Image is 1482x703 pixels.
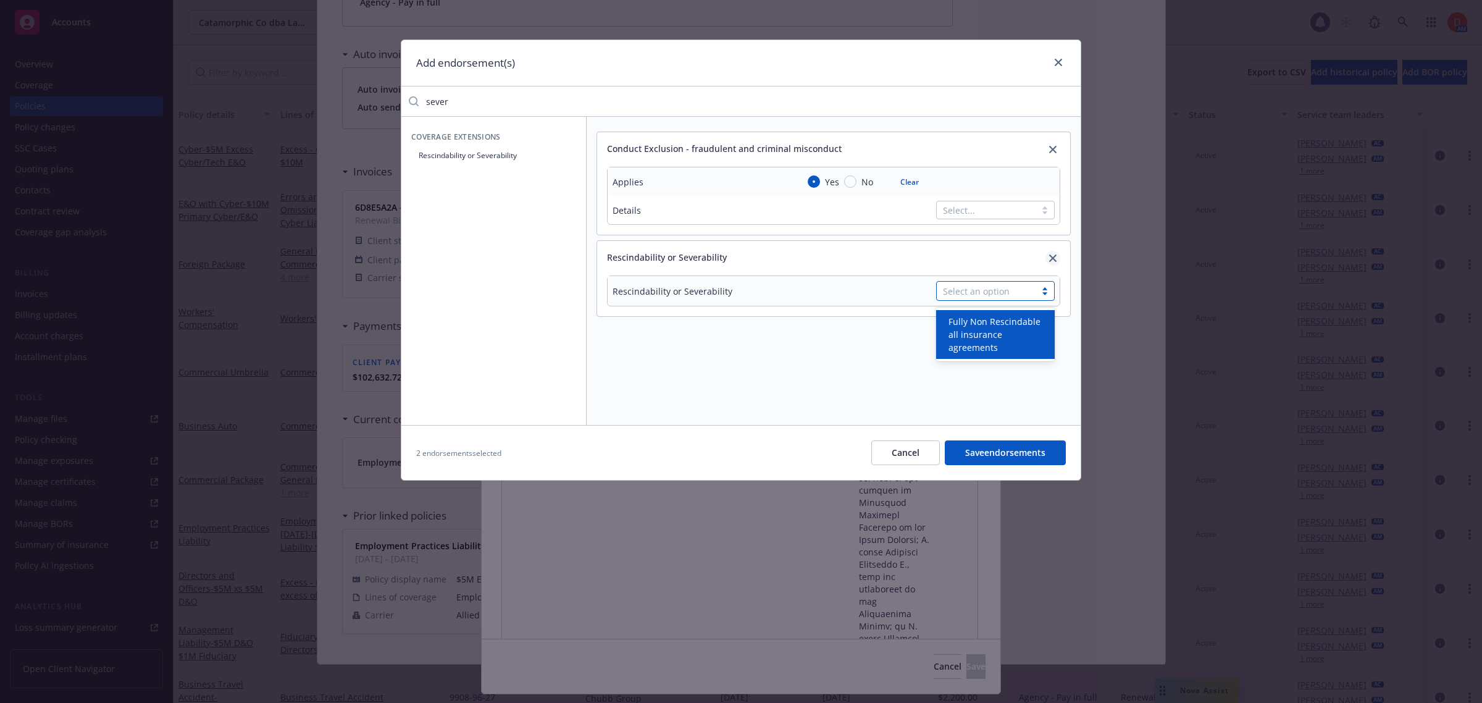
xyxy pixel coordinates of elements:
div: Rescindability or Severability [607,251,727,266]
input: Yes [808,175,820,188]
div: Applies [613,175,643,188]
span: 2 endorsements selected [416,448,501,458]
span: Fully Non Rescindable all insurance agreements [948,315,1047,354]
h1: Add endorsement(s) [416,55,515,71]
button: Clear [893,173,926,190]
div: Details [613,204,641,217]
div: Rescindability or Severability [613,285,732,298]
span: No [861,175,873,188]
span: Coverage Extensions [411,132,576,142]
button: Rescindability or Severability [411,145,576,166]
span: Yes [825,175,839,188]
button: Cancel [871,440,940,465]
div: Conduct Exclusion - fraudulent and criminal misconduct [607,142,842,157]
div: Select an option [943,285,1029,298]
input: Filter endorsements... [419,89,1081,114]
input: No [844,175,856,188]
button: Saveendorsements [945,440,1066,465]
svg: Search [409,96,419,106]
